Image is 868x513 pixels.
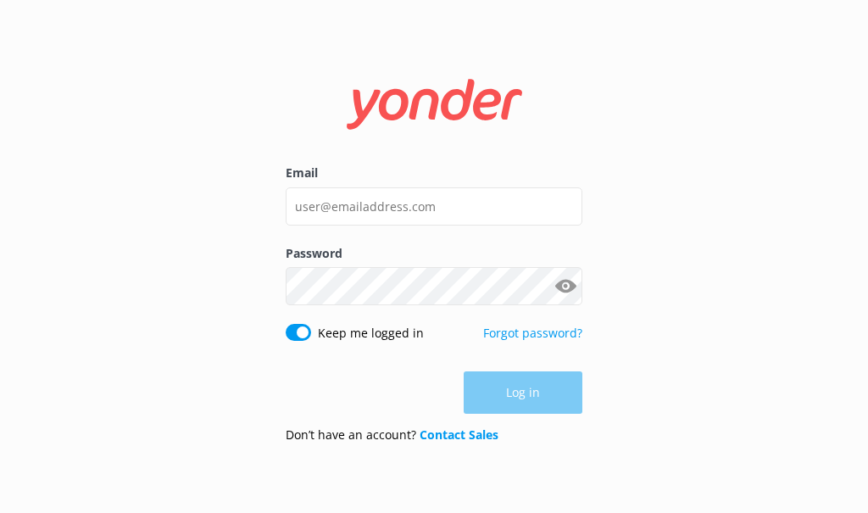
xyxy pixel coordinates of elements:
button: Show password [548,270,582,304]
p: Don’t have an account? [286,426,498,444]
a: Forgot password? [483,325,582,341]
a: Contact Sales [420,427,498,443]
label: Keep me logged in [318,324,424,343]
label: Email [286,164,582,182]
label: Password [286,244,582,263]
input: user@emailaddress.com [286,187,582,226]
